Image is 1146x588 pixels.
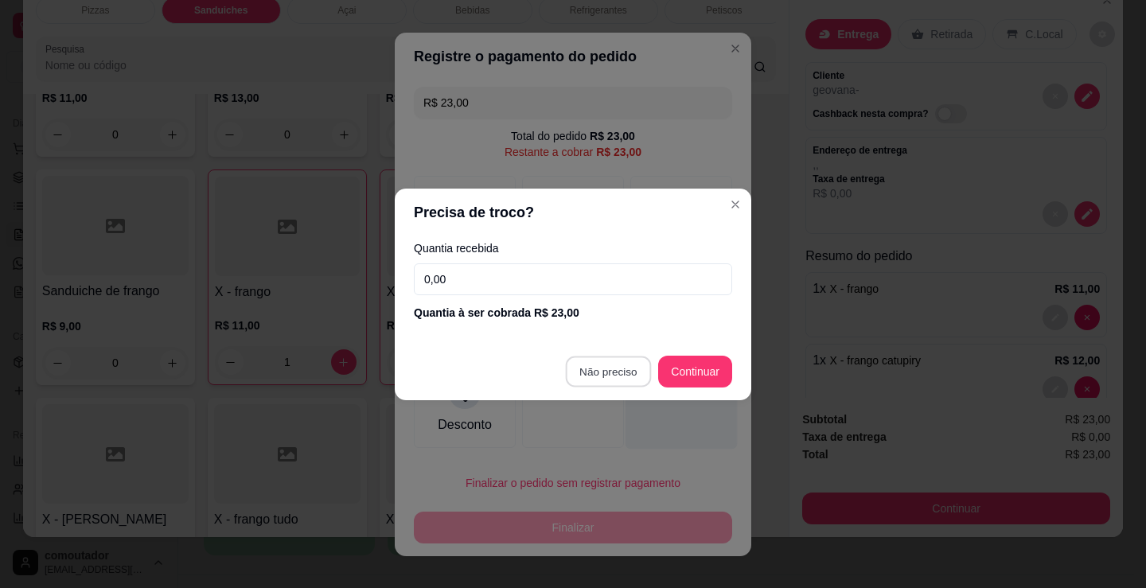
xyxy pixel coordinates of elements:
[414,243,732,254] label: Quantia recebida
[395,189,751,236] header: Precisa de troco?
[723,192,748,217] button: Close
[565,356,650,387] button: Não preciso
[658,356,732,387] button: Continuar
[414,305,732,321] div: Quantia à ser cobrada R$ 23,00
